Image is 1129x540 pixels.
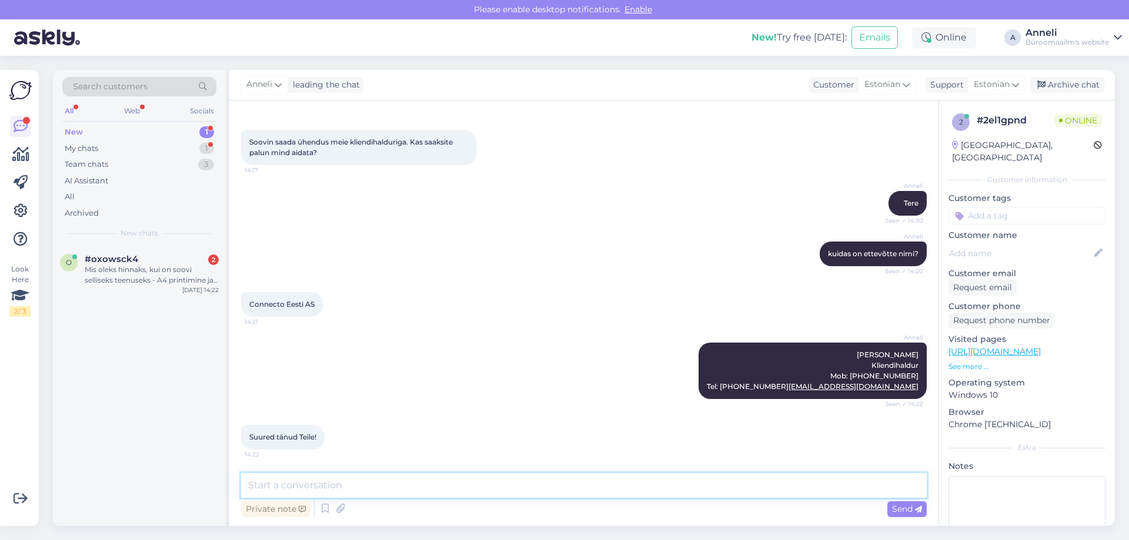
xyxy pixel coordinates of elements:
div: Private note [241,501,310,517]
span: Anneli [879,182,923,190]
div: Request phone number [948,313,1055,328]
b: New! [751,32,777,43]
input: Add name [949,247,1092,260]
div: All [65,191,75,203]
span: New chats [121,228,158,239]
p: Notes [948,460,1105,472]
div: Team chats [65,159,108,170]
div: Anneli [1026,28,1109,38]
div: Mis oleks hinnaks, kui on soovi selliseks teenuseks - A4 printimine ja koopia värviline kahepooln... [85,264,219,286]
div: 2 [208,254,219,265]
p: Visited pages [948,333,1105,346]
div: 1 [199,143,214,155]
span: Online [1054,114,1102,127]
div: AI Assistant [65,175,108,187]
span: Seen ✓ 14:22 [879,400,923,408]
div: Customer [809,79,854,91]
div: Extra [948,442,1105,453]
a: AnneliBüroomaailm's website [1026,28,1122,47]
span: Soovin saada ühendus meie kliendihalduriga. Kas saaksite palun mind aidata? [249,137,455,157]
div: Customer information [948,175,1105,185]
span: Tere [904,199,918,207]
span: 2 [959,118,963,126]
div: # 2el1gpnd [977,113,1054,128]
div: Support [926,79,964,91]
div: Socials [188,103,216,119]
div: Web [122,103,142,119]
span: 14:21 [245,317,289,326]
div: leading the chat [288,79,360,91]
p: Customer email [948,267,1105,280]
div: [DATE] 14:22 [182,286,219,294]
p: Browser [948,406,1105,418]
span: Anneli [879,333,923,342]
div: 2 / 3 [9,306,31,317]
span: #oxowsck4 [85,254,138,264]
p: Customer phone [948,300,1105,313]
span: Enable [621,4,656,15]
div: All [62,103,76,119]
div: Try free [DATE]: [751,31,847,45]
div: My chats [65,143,98,155]
input: Add a tag [948,207,1105,224]
span: Connecto Eesti AS [249,300,315,308]
button: Emails [851,26,898,49]
span: Search customers [73,81,148,93]
div: Look Here [9,264,31,317]
p: Chrome [TECHNICAL_ID] [948,418,1105,431]
p: See more ... [948,361,1105,372]
img: Askly Logo [9,79,32,102]
span: Anneli [879,232,923,241]
div: A [1004,29,1021,46]
div: 1 [199,126,214,138]
div: 3 [198,159,214,170]
span: Estonian [974,78,1010,91]
p: Customer name [948,229,1105,242]
p: Windows 10 [948,389,1105,401]
span: Seen ✓ 14:20 [879,216,923,225]
a: [URL][DOMAIN_NAME] [948,346,1041,357]
span: 14:17 [245,166,289,175]
p: Operating system [948,377,1105,389]
div: Online [912,27,976,48]
span: Seen ✓ 14:20 [879,267,923,276]
span: Suured tänud Teile! [249,432,316,441]
div: Archive chat [1030,77,1104,93]
div: Archived [65,207,99,219]
div: [GEOGRAPHIC_DATA], [GEOGRAPHIC_DATA] [952,139,1094,164]
span: o [66,258,72,267]
span: kuidas on ettevõtte nimi? [828,249,918,258]
p: Customer tags [948,192,1105,204]
span: 14:22 [245,450,289,459]
span: Anneli [246,78,272,91]
div: Büroomaailm's website [1026,38,1109,47]
div: Request email [948,280,1017,296]
span: Estonian [864,78,900,91]
span: Send [892,504,922,514]
div: New [65,126,83,138]
a: [EMAIL_ADDRESS][DOMAIN_NAME] [789,382,918,391]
